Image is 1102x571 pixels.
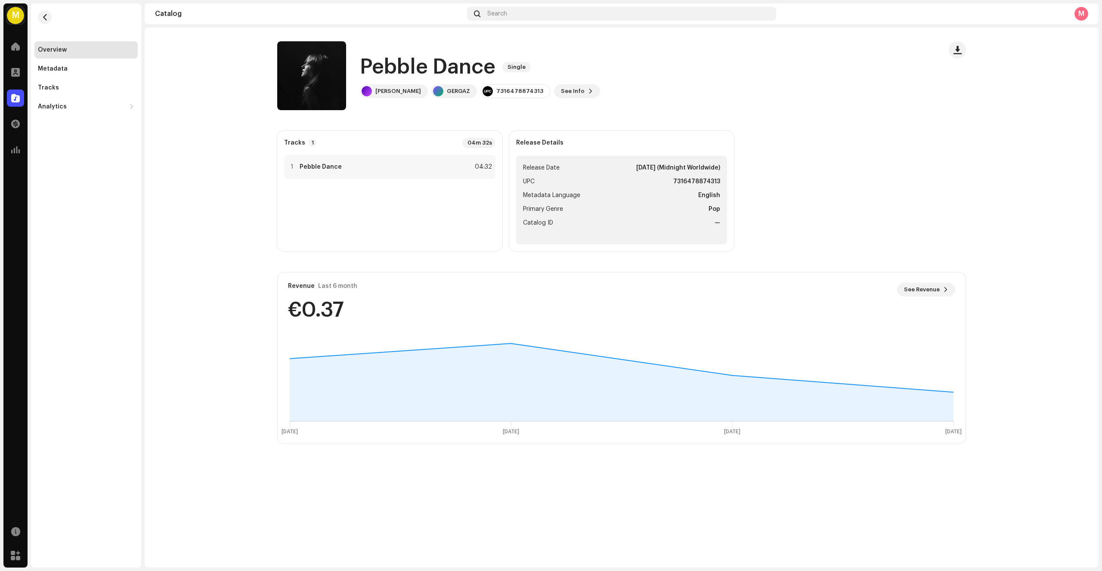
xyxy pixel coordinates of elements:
re-m-nav-item: Overview [34,41,138,59]
strong: Tracks [284,139,305,146]
div: Metadata [38,65,68,72]
span: Metadata Language [523,190,580,201]
span: Release Date [523,163,560,173]
strong: — [715,218,720,228]
strong: Pop [709,204,720,214]
strong: Pebble Dance [300,164,342,170]
div: GERGAZ [447,88,470,95]
p-badge: 1 [309,139,316,147]
strong: 7316478874313 [673,176,720,187]
span: UPC [523,176,535,187]
re-m-nav-item: Tracks [34,79,138,96]
h1: Pebble Dance [360,53,495,81]
re-m-nav-dropdown: Analytics [34,98,138,115]
span: Primary Genre [523,204,563,214]
text: [DATE] [724,429,740,435]
div: Revenue [288,283,315,290]
div: Analytics [38,103,67,110]
text: [DATE] [282,429,298,435]
div: 7316478874313 [496,88,543,95]
button: See Revenue [897,283,955,296]
span: See Revenue [904,281,940,298]
div: [PERSON_NAME] [375,88,421,95]
div: Last 6 month [318,283,357,290]
text: [DATE] [503,429,519,435]
span: Single [502,62,531,72]
span: Catalog ID [523,218,553,228]
strong: Release Details [516,139,563,146]
div: 04m 32s [462,138,495,148]
div: Catalog [155,10,464,17]
span: Search [487,10,507,17]
re-m-nav-item: Metadata [34,60,138,77]
span: See Info [561,83,585,100]
div: M [1074,7,1088,21]
div: Overview [38,46,67,53]
button: See Info [554,84,600,98]
div: Tracks [38,84,59,91]
div: 04:32 [473,162,492,172]
div: M [7,7,24,24]
strong: English [698,190,720,201]
text: [DATE] [945,429,962,435]
strong: [DATE] (Midnight Worldwide) [636,163,720,173]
